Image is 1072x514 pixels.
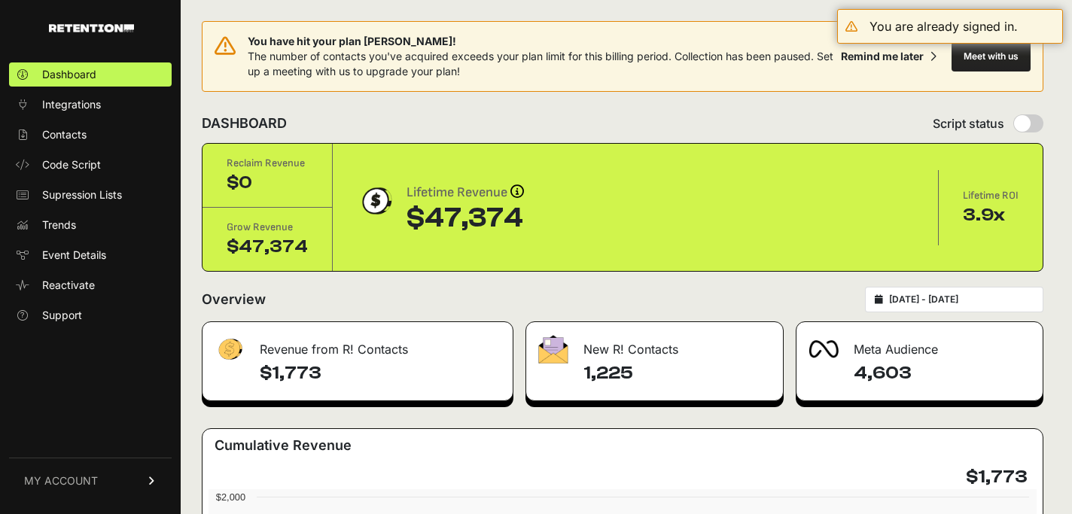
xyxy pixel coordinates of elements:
[49,24,134,32] img: Retention.com
[42,217,76,233] span: Trends
[215,435,352,456] h3: Cumulative Revenue
[248,50,833,78] span: The number of contacts you've acquired exceeds your plan limit for this billing period. Collectio...
[835,43,943,70] button: Remind me later
[9,273,172,297] a: Reactivate
[216,491,245,503] text: $2,000
[227,235,308,259] div: $47,374
[248,34,835,49] span: You have hit your plan [PERSON_NAME]!
[9,183,172,207] a: Supression Lists
[583,361,771,385] h4: 1,225
[407,203,524,233] div: $47,374
[963,203,1019,227] div: 3.9x
[9,123,172,147] a: Contacts
[215,335,245,364] img: fa-dollar-13500eef13a19c4ab2b9ed9ad552e47b0d9fc28b02b83b90ba0e00f96d6372e9.png
[42,308,82,323] span: Support
[42,67,96,82] span: Dashboard
[227,220,308,235] div: Grow Revenue
[796,322,1043,367] div: Meta Audience
[526,322,783,367] div: New R! Contacts
[9,213,172,237] a: Trends
[42,157,101,172] span: Code Script
[42,248,106,263] span: Event Details
[9,62,172,87] a: Dashboard
[854,361,1031,385] h4: 4,603
[260,361,501,385] h4: $1,773
[963,188,1019,203] div: Lifetime ROI
[42,187,122,202] span: Supression Lists
[952,41,1031,71] button: Meet with us
[203,322,513,367] div: Revenue from R! Contacts
[809,340,839,358] img: fa-meta-2f981b61bb99beabf952f7030308934f19ce035c18b003e963880cc3fabeebb7.png
[202,289,266,310] h2: Overview
[42,278,95,293] span: Reactivate
[42,127,87,142] span: Contacts
[9,303,172,327] a: Support
[869,17,1018,35] div: You are already signed in.
[357,182,394,220] img: dollar-coin-05c43ed7efb7bc0c12610022525b4bbbb207c7efeef5aecc26f025e68dcafac9.png
[227,156,308,171] div: Reclaim Revenue
[42,97,101,112] span: Integrations
[9,93,172,117] a: Integrations
[24,473,98,488] span: MY ACCOUNT
[9,458,172,503] a: MY ACCOUNT
[538,335,568,363] img: fa-envelope-19ae18322b30453b285274b1b8af3d052b27d846a4fbe8435d1a52b978f639a2.png
[227,171,308,195] div: $0
[407,182,524,203] div: Lifetime Revenue
[841,49,924,64] div: Remind me later
[9,153,172,177] a: Code Script
[966,465,1028,489] h4: $1,773
[9,243,172,267] a: Event Details
[933,114,1004,132] span: Script status
[202,113,287,134] h2: DASHBOARD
